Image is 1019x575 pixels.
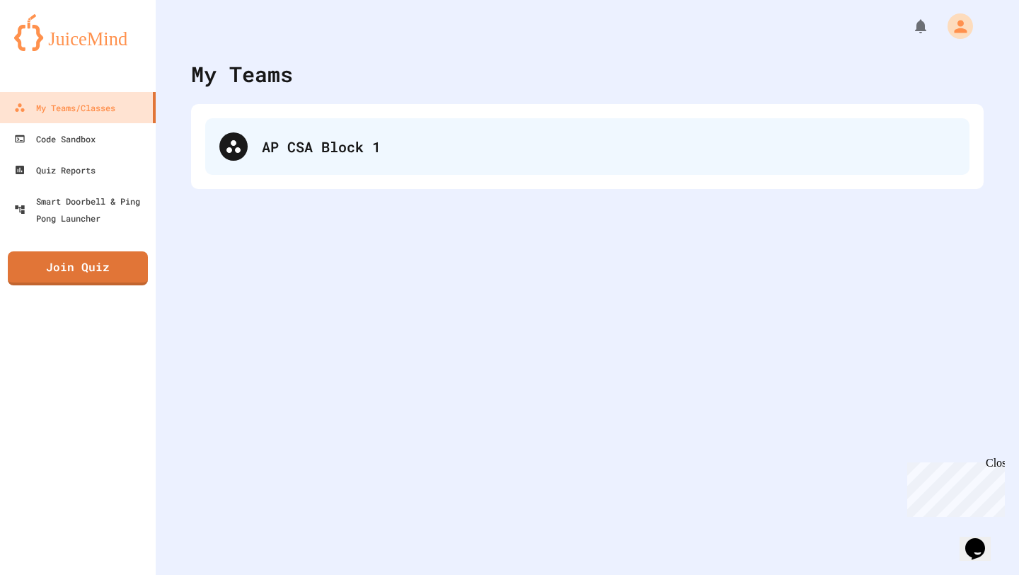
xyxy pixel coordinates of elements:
[960,518,1005,561] iframe: chat widget
[191,58,293,90] div: My Teams
[205,118,969,175] div: AP CSA Block 1
[6,6,98,90] div: Chat with us now!Close
[14,99,115,116] div: My Teams/Classes
[14,14,142,51] img: logo-orange.svg
[14,193,150,227] div: Smart Doorbell & Ping Pong Launcher
[14,130,96,147] div: Code Sandbox
[933,10,977,42] div: My Account
[14,161,96,178] div: Quiz Reports
[8,251,148,285] a: Join Quiz
[886,14,933,38] div: My Notifications
[262,136,955,157] div: AP CSA Block 1
[902,457,1005,517] iframe: chat widget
